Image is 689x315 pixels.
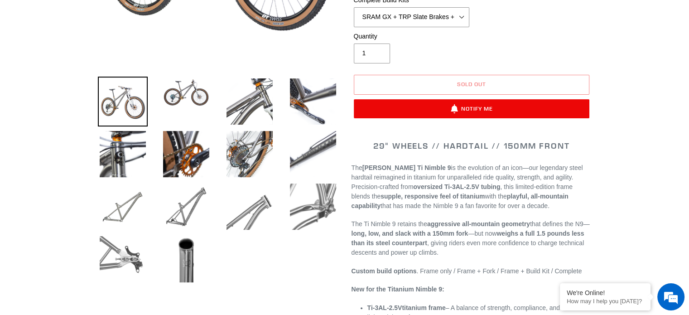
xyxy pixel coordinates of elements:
img: Load image into Gallery viewer, TI NIMBLE 9 [225,182,275,232]
span: Ti-3AL-2.5V [367,304,402,311]
strong: supple, responsive feel of titanium [381,193,485,200]
div: Chat with us now [61,51,166,63]
img: Load image into Gallery viewer, TI NIMBLE 9 [98,182,148,232]
strong: titanium frame [367,304,446,311]
strong: Custom build options [352,267,417,275]
img: Load image into Gallery viewer, TI NIMBLE 9 [288,77,338,126]
strong: aggressive all-mountain geometry [427,220,530,228]
span: 29" WHEELS // HARDTAIL // 150MM FRONT [373,141,570,151]
strong: [PERSON_NAME] Ti Nimble 9 [362,164,451,171]
img: Load image into Gallery viewer, TI NIMBLE 9 [225,77,275,126]
img: Load image into Gallery viewer, TI NIMBLE 9 [161,77,211,108]
img: d_696896380_company_1647369064580_696896380 [29,45,52,68]
p: The is the evolution of an icon—our legendary steel hardtail reimagined in titanium for unparalle... [352,163,592,211]
img: Load image into Gallery viewer, TI NIMBLE 9 [161,129,211,179]
strong: weighs a full 1.5 pounds less than its steel counterpart [352,230,584,247]
p: The Ti Nimble 9 retains the that defines the N9— —but now , giving riders even more confidence to... [352,219,592,257]
strong: long, low, and slack with a 150mm fork [352,230,468,237]
div: Navigation go back [10,50,24,63]
img: Load image into Gallery viewer, TI NIMBLE 9 [98,234,148,284]
strong: oversized Ti-3AL-2.5V tubing [413,183,500,190]
img: Load image into Gallery viewer, TI NIMBLE 9 [98,77,148,126]
img: Load image into Gallery viewer, TI NIMBLE 9 [225,129,275,179]
span: Sold out [457,81,486,87]
p: How may I help you today? [567,298,644,305]
textarea: Type your message and hit 'Enter' [5,215,173,247]
p: . Frame only / Frame + Fork / Frame + Build Kit / Complete [352,267,592,276]
div: Minimize live chat window [149,5,170,26]
img: Load image into Gallery viewer, TI NIMBLE 9 [288,129,338,179]
button: Sold out [354,75,589,95]
img: Load image into Gallery viewer, TI NIMBLE 9 [288,182,338,232]
label: Quantity [354,32,469,41]
img: Load image into Gallery viewer, TI NIMBLE 9 [161,234,211,284]
img: Load image into Gallery viewer, TI NIMBLE 9 [161,182,211,232]
span: We're online! [53,98,125,189]
img: Load image into Gallery viewer, TI NIMBLE 9 [98,129,148,179]
div: We're Online! [567,289,644,296]
button: Notify Me [354,99,589,118]
strong: New for the Titanium Nimble 9: [352,286,444,293]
